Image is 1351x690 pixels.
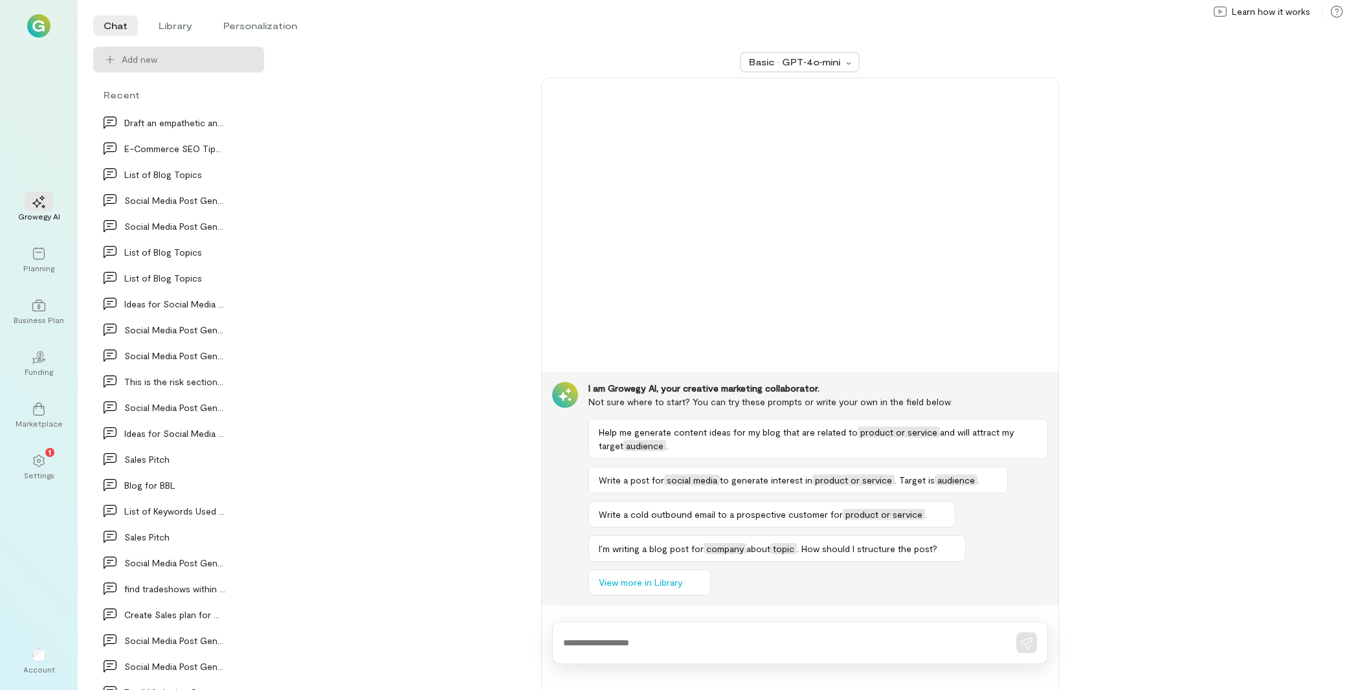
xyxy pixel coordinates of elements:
[213,16,307,36] li: Personalization
[588,467,1008,493] button: Write a post forsocial mediato generate interest inproduct or service. Target isaudience.
[14,315,64,325] div: Business Plan
[16,289,62,335] a: Business Plan
[1232,5,1310,18] span: Learn how it works
[124,608,225,621] div: Create Sales plan for my sales team focus on Pres…
[623,440,666,451] span: audience
[588,395,1048,408] div: Not sure where to start? You can try these prompts or write your own in the field below.
[124,142,225,155] div: E-Commerce SEO Tips and Tricks
[23,263,54,273] div: Planning
[124,194,225,207] div: Social Media Post Generation
[16,418,63,428] div: Marketplace
[720,474,812,485] span: to generate interest in
[812,474,895,485] span: product or service
[16,638,62,685] div: Account
[93,16,138,36] li: Chat
[599,509,843,520] span: Write a cold outbound email to a prospective customer for
[843,509,925,520] span: product or service
[664,474,720,485] span: social media
[23,664,55,674] div: Account
[16,237,62,284] a: Planning
[124,556,225,570] div: Social Media Post Generation
[16,185,62,232] a: Growegy AI
[666,440,668,451] span: .
[124,530,225,544] div: Sales Pitch
[148,16,203,36] li: Library
[124,634,225,647] div: Social Media Post Generation
[122,53,157,66] span: Add new
[599,474,664,485] span: Write a post for
[925,509,927,520] span: .
[599,576,682,589] span: View more in Library
[124,452,225,466] div: Sales Pitch
[858,427,940,438] span: product or service
[124,323,225,337] div: Social Media Post Generation
[599,427,1014,451] span: and will attract my target
[24,470,54,480] div: Settings
[16,392,62,439] a: Marketplace
[124,349,225,362] div: Social Media Post Generation
[16,340,62,387] a: Funding
[93,88,264,102] div: Recent
[977,474,979,485] span: .
[588,382,1048,395] div: I am Growegy AI, your creative marketing collaborator.
[588,570,711,595] button: View more in Library
[16,444,62,491] a: Settings
[49,446,51,458] span: 1
[124,427,225,440] div: Ideas for Social Media about Company or Product
[895,474,935,485] span: . Target is
[588,419,1048,459] button: Help me generate content ideas for my blog that are related toproduct or serviceand will attract ...
[588,501,955,528] button: Write a cold outbound email to a prospective customer forproduct or service.
[124,271,225,285] div: List of Blog Topics
[599,543,704,554] span: I’m writing a blog post for
[124,478,225,492] div: Blog for BBL
[124,219,225,233] div: Social Media Post Generation
[746,543,770,554] span: about
[124,375,225,388] div: This is the risk section of my business plan: G…
[124,582,225,595] div: find tradeshows within 50 miles of [GEOGRAPHIC_DATA] for…
[588,535,966,562] button: I’m writing a blog post forcompanyabouttopic. How should I structure the post?
[124,245,225,259] div: List of Blog Topics
[124,168,225,181] div: List of Blog Topics
[25,366,53,377] div: Funding
[749,56,842,69] div: Basic · GPT‑4o‑mini
[124,297,225,311] div: Ideas for Social Media about Company or Product
[797,543,937,554] span: . How should I structure the post?
[124,504,225,518] div: List of Keywords Used for Product Search
[124,660,225,673] div: Social Media Post Generation
[704,543,746,554] span: company
[124,116,225,129] div: Draft an empathetic and solution-oriented respons…
[770,543,797,554] span: topic
[18,211,60,221] div: Growegy AI
[599,427,858,438] span: Help me generate content ideas for my blog that are related to
[124,401,225,414] div: Social Media Post Generation
[935,474,977,485] span: audience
